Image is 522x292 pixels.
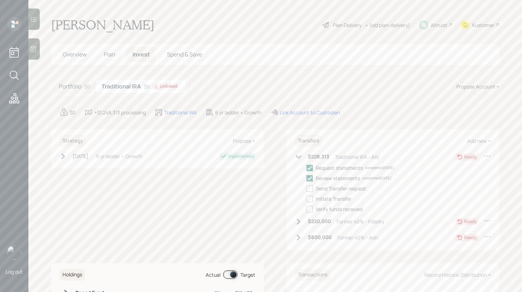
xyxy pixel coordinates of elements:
[280,109,340,116] div: Link Account to Custodian
[295,269,330,281] h6: Transactions
[96,152,142,160] div: 6 yr ladder • Growth
[333,21,361,29] div: Plan Delivery
[104,50,115,58] span: Plan
[337,234,378,241] div: Former 401k - Aon
[316,195,352,202] div: Initiate Transfer
[335,153,379,161] div: Traditional IRA - Ally
[308,234,332,240] h6: $800,000
[316,174,360,182] div: Review statements
[308,218,331,225] h6: $220,000
[84,83,90,90] div: $0
[467,137,491,144] div: Add new +
[464,234,477,241] div: Ready
[51,17,154,33] h1: [PERSON_NAME]
[62,50,87,58] span: Overview
[144,83,180,90] div: $0
[431,21,447,29] div: Altruist
[316,205,363,213] div: Verify funds received
[295,135,322,147] h6: Transfers
[316,164,363,172] div: Request statements
[59,83,81,90] h5: Portfolio
[316,185,366,192] div: Send Transfer request
[206,271,221,279] div: Actual
[464,154,477,160] div: Ready
[456,83,499,90] div: Propose Account +
[102,83,141,90] h5: Traditional IRA
[167,50,202,58] span: Spend & Save
[472,21,494,29] div: Kustomer
[6,268,23,275] div: Log out
[60,135,86,147] h6: Strategy
[362,175,391,181] div: completed [DATE]
[365,165,394,171] div: completed [DATE]
[154,83,177,90] div: Unlinked
[7,245,21,260] img: retirable_logo.png
[464,218,477,225] div: Ready
[72,152,88,160] div: [DATE]
[365,21,410,29] div: • (old plan-delivery)
[308,154,329,160] h6: $228,313
[337,218,384,225] div: Former 401k - Fidelity
[94,109,146,116] div: +$1,248,313 processing
[228,153,254,159] div: Implemented
[424,271,491,278] div: Record Historic Distribution +
[215,109,261,116] div: 6 yr ladder • Growth
[60,269,85,281] h6: Holdings
[233,137,255,144] div: Propose +
[240,271,255,279] div: Target
[70,109,76,116] div: $0
[164,109,197,116] div: Traditional IRA
[132,50,150,58] span: Invest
